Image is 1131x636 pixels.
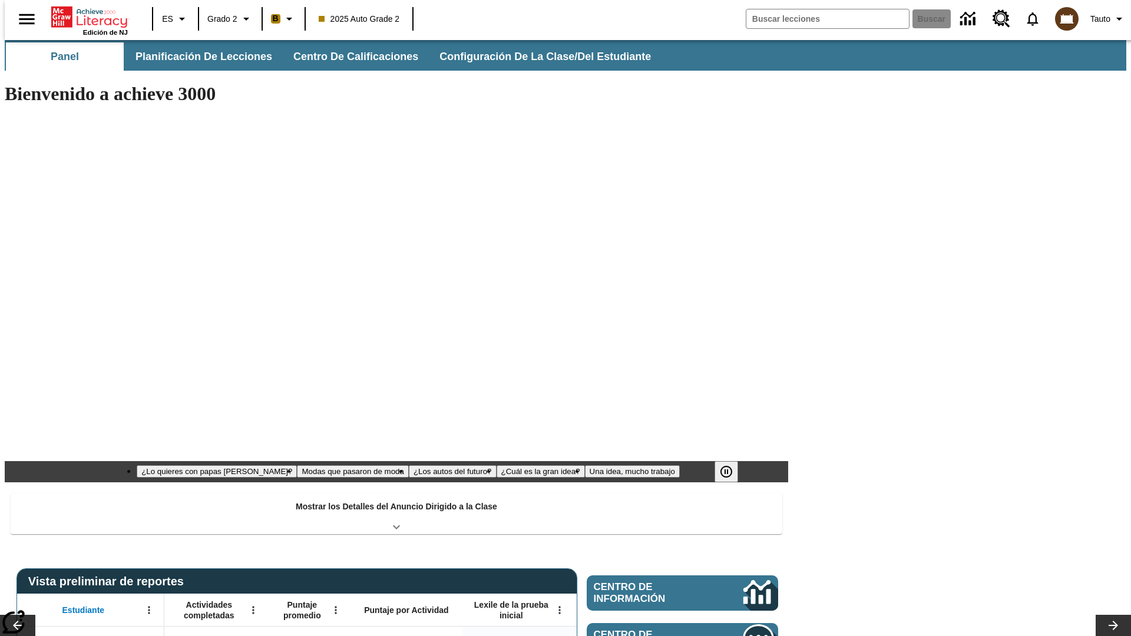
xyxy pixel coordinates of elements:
[51,4,128,36] div: Portada
[327,601,345,619] button: Abrir menú
[137,465,297,478] button: Diapositiva 1 ¿Lo quieres con papas fritas?
[274,599,330,621] span: Puntaje promedio
[5,83,788,105] h1: Bienvenido a achieve 3000
[62,605,105,615] span: Estudiante
[1086,8,1131,29] button: Perfil/Configuración
[6,42,124,71] button: Panel
[297,465,408,478] button: Diapositiva 2 Modas que pasaron de moda
[1017,4,1048,34] a: Notificaciones
[1048,4,1086,34] button: Escoja un nuevo avatar
[1055,7,1079,31] img: avatar image
[157,8,194,29] button: Lenguaje: ES, Selecciona un idioma
[953,3,986,35] a: Centro de información
[83,29,128,36] span: Edición de NJ
[1090,13,1110,25] span: Tauto
[430,42,660,71] button: Configuración de la clase/del estudiante
[11,493,782,534] div: Mostrar los Detalles del Anuncio Dirigido a la Clase
[207,13,237,25] span: Grado 2
[587,575,778,611] a: Centro de información
[715,461,738,482] button: Pausar
[284,42,428,71] button: Centro de calificaciones
[170,599,248,621] span: Actividades completadas
[244,601,262,619] button: Abrir menú
[266,8,301,29] button: Boost El color de la clase es anaranjado claro. Cambiar el color de la clase.
[5,40,1126,71] div: Subbarra de navegación
[497,465,585,478] button: Diapositiva 4 ¿Cuál es la gran idea?
[364,605,448,615] span: Puntaje por Actividad
[715,461,750,482] div: Pausar
[273,11,279,26] span: B
[551,601,568,619] button: Abrir menú
[126,42,282,71] button: Planificación de lecciones
[594,581,704,605] span: Centro de información
[5,42,662,71] div: Subbarra de navegación
[468,599,554,621] span: Lexile de la prueba inicial
[51,5,128,29] a: Portada
[28,575,190,588] span: Vista preliminar de reportes
[162,13,173,25] span: ES
[296,501,497,513] p: Mostrar los Detalles del Anuncio Dirigido a la Clase
[140,601,158,619] button: Abrir menú
[746,9,909,28] input: Buscar campo
[585,465,680,478] button: Diapositiva 5 Una idea, mucho trabajo
[203,8,258,29] button: Grado: Grado 2, Elige un grado
[319,13,400,25] span: 2025 Auto Grade 2
[409,465,497,478] button: Diapositiva 3 ¿Los autos del futuro?
[9,2,44,37] button: Abrir el menú lateral
[986,3,1017,35] a: Centro de recursos, Se abrirá en una pestaña nueva.
[1096,615,1131,636] button: Carrusel de lecciones, seguir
